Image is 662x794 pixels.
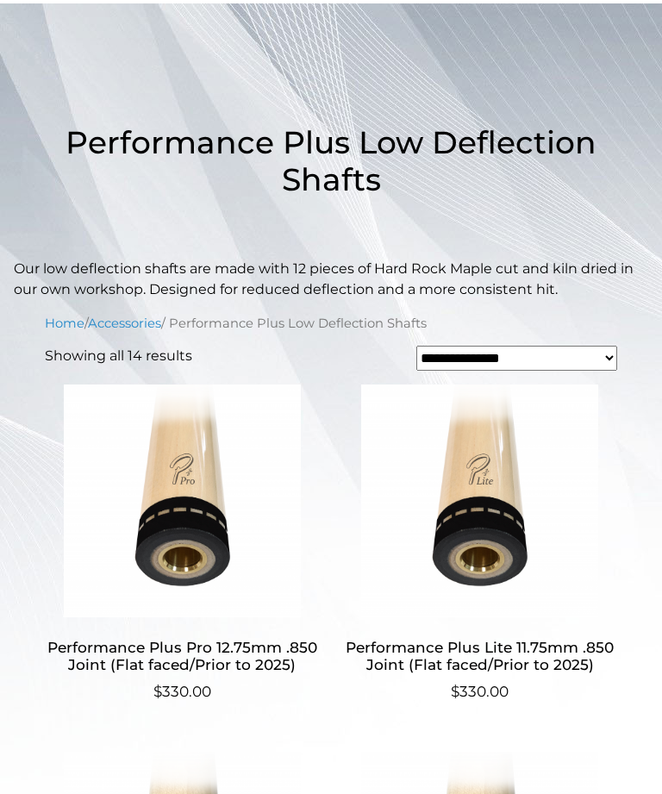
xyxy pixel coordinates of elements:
[153,683,211,700] bdi: 330.00
[45,346,192,366] p: Showing all 14 results
[88,316,161,331] a: Accessories
[45,316,84,331] a: Home
[45,384,320,617] img: Performance Plus Pro 12.75mm .850 Joint (Flat faced/Prior to 2025)
[342,384,617,703] a: Performance Plus Lite 11.75mm .850 Joint (Flat faced/Prior to 2025) $330.00
[45,631,320,681] h2: Performance Plus Pro 12.75mm .850 Joint (Flat faced/Prior to 2025)
[45,314,617,333] nav: Breadcrumb
[45,384,320,703] a: Performance Plus Pro 12.75mm .850 Joint (Flat faced/Prior to 2025) $330.00
[14,259,648,300] p: Our low deflection shafts are made with 12 pieces of Hard Rock Maple cut and kiln dried in our ow...
[451,683,459,700] span: $
[416,346,617,371] select: Shop order
[66,123,596,198] span: Performance Plus Low Deflection Shafts
[342,631,617,681] h2: Performance Plus Lite 11.75mm .850 Joint (Flat faced/Prior to 2025)
[451,683,509,700] bdi: 330.00
[342,384,617,617] img: Performance Plus Lite 11.75mm .850 Joint (Flat faced/Prior to 2025)
[153,683,162,700] span: $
